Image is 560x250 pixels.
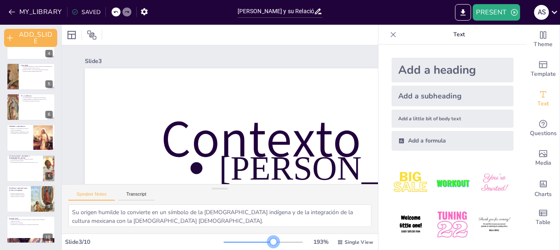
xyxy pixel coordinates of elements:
[23,100,53,102] p: Su confianza es un modelo para todos.
[455,4,471,21] button: EXPORT_TO_POWERPOINT
[23,97,53,99] p: Su fe inquebrantable lo sostiene ante la incredulidad.
[65,238,224,246] div: Slide 3 / 10
[392,110,513,128] div: Add a little bit of body text
[23,98,53,100] p: Cumple el mandato de la [DEMOGRAPHIC_DATA].
[530,129,557,138] span: Questions
[534,190,552,199] span: Charts
[68,192,115,201] button: Speaker Notes
[7,155,55,182] div: 8
[11,193,28,194] p: Ejemplo de humildad interior.
[238,5,314,17] input: INSERT_TITLE
[531,70,556,79] span: Template
[23,65,53,68] p: La humildad [PERSON_NAME] le permite ser un instrumento en el plan de [DEMOGRAPHIC_DATA].
[527,54,560,84] div: Add ready made slides
[7,63,55,90] div: 5
[527,143,560,173] div: Add images, graphics, shapes or video
[536,218,551,227] span: Table
[23,69,53,70] p: [DEMOGRAPHIC_DATA] mira la humildad de su sierva.
[11,158,40,160] p: Vive dedicado a la oración y al cuidado del templo.
[68,204,371,227] textarea: Su origen humilde lo convierte en un símbolo de la [DEMOGRAPHIC_DATA] indígena y de la integració...
[6,5,65,19] button: MY_LIBRARY
[11,196,28,197] p: Maestro de oración y sencillez.
[433,206,471,244] img: 5.jpeg
[473,4,520,21] button: PRESENT
[43,234,53,241] div: 10
[400,25,518,44] p: Text
[11,133,31,134] p: Su fidelidad lo convierte en mensajero.
[311,238,331,246] div: 193 %
[475,206,513,244] img: 6.jpeg
[534,40,553,49] span: Theme
[527,114,560,143] div: Get real-time input from your audience
[87,30,97,40] span: Position
[345,239,373,245] span: Single View
[392,131,513,151] div: Add a formula
[7,93,55,121] div: 6
[527,173,560,203] div: Add charts and graphs
[7,185,55,213] div: 9
[527,84,560,114] div: Add text boxes
[527,25,560,54] div: Change the overall theme
[11,161,40,163] p: Su vida refleja el modelo de todo [DEMOGRAPHIC_DATA].
[392,58,513,82] div: Add a heading
[534,4,549,21] button: A S
[534,5,549,20] div: A S
[11,131,31,133] p: Muestra su amor a la [PERSON_NAME].
[9,187,28,192] p: Enseñanza espiritual para la vida consagrada
[45,203,53,210] div: 9
[11,194,28,196] p: Modelo de fidelidad vocacional.
[392,164,430,202] img: 1.jpeg
[11,160,40,161] p: Testigo de fe hasta su muerte.
[11,222,53,224] p: Haznos dóciles a tu palabra.
[72,8,100,16] div: SAVED
[9,155,41,159] p: [PERSON_NAME], discípulo y [DEMOGRAPHIC_DATA]
[65,28,78,42] div: Layout
[21,95,53,97] p: Fe y confianza
[11,128,31,131] p: [PERSON_NAME] regresa al Tepeyac a pesar de las dificultades.
[433,164,471,202] img: 2.jpeg
[45,111,53,118] div: 6
[392,86,513,106] div: Add a subheading
[11,223,53,225] p: Misioneras de tu Hijo [PERSON_NAME] entre los más pobres.
[392,206,430,244] img: 4.jpeg
[475,164,513,202] img: 3.jpeg
[9,125,31,128] p: Fidelidad y obediencia
[537,99,549,108] span: Text
[7,124,55,151] div: 7
[45,172,53,180] div: 8
[4,29,57,47] button: ADD_SLIDE
[7,216,55,243] div: 10
[527,203,560,232] div: Add a table
[535,159,551,168] span: Media
[9,217,53,220] p: Oración final
[45,80,53,88] div: 5
[45,50,53,57] div: 4
[11,219,53,222] p: Virgen Santa [PERSON_NAME], concédenos la gracia de imitar la humildad [PERSON_NAME].
[118,192,155,201] button: Transcript
[21,64,53,66] p: Humildad
[45,142,53,149] div: 7
[23,70,53,72] p: Su sencillez interior permite grandes obras.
